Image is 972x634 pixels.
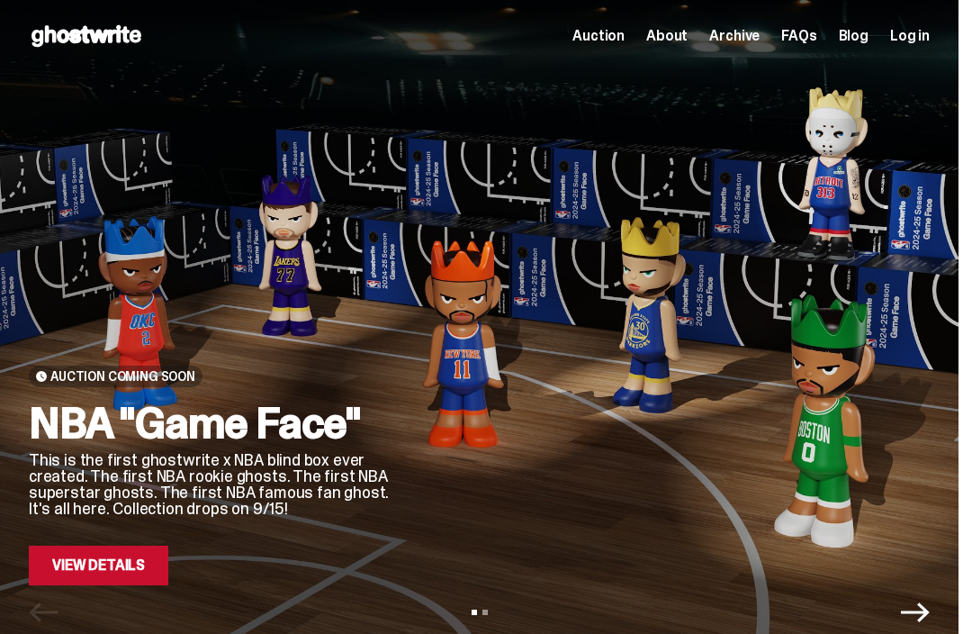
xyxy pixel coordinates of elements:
[781,29,816,43] a: FAQs
[572,29,625,43] a: Auction
[50,369,195,384] span: Auction Coming Soon
[29,452,392,517] p: This is the first ghostwrite x NBA blind box ever created. The first NBA rookie ghosts. The first...
[646,29,688,43] a: About
[839,29,868,43] a: Blog
[472,610,477,615] button: View slide 1
[29,402,392,445] h2: NBA "Game Face"
[29,546,168,585] a: View Details
[890,29,930,43] a: Log in
[482,610,488,615] button: View slide 2
[709,29,760,43] a: Archive
[901,598,930,627] button: Next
